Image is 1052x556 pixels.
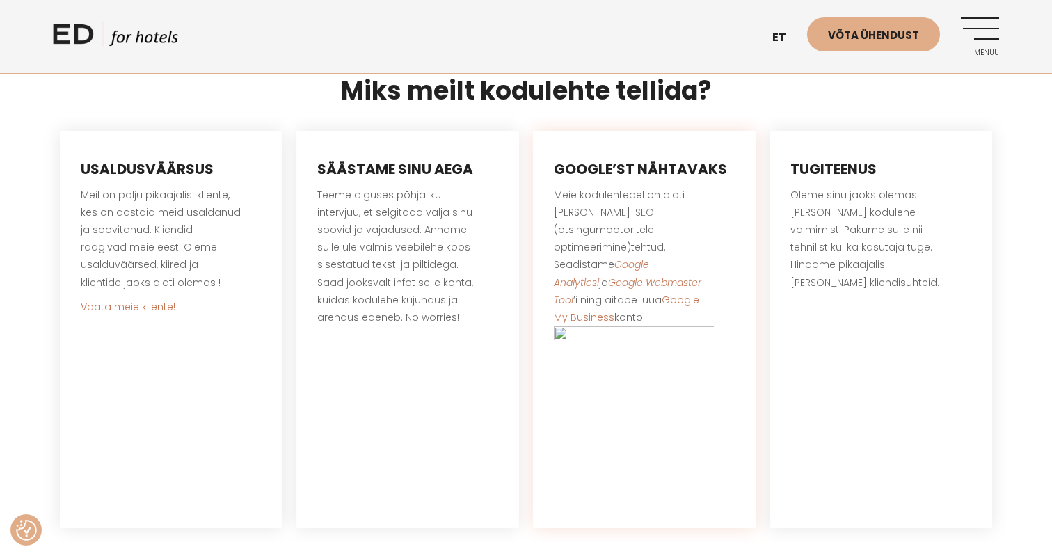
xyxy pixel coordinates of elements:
[790,159,971,180] h4: Tugiteenus
[790,186,971,292] p: Oleme sinu jaoks olemas [PERSON_NAME] kodulehe valmimist. Pakume sulle nii tehnilist kui ka kasut...
[81,300,175,314] a: Vaata meie kliente!
[317,186,498,327] p: Teeme alguses põhjaliku intervjuu, et selgitada välja sinu soovid ja vajadused. Anname sulle üle ...
[961,49,999,57] span: Menüü
[554,159,735,180] h4: Google’st nähtavaks
[81,159,262,180] h4: Usaldusväärsus
[807,17,940,51] a: Võta ühendust
[53,21,178,56] a: ED HOTELS
[53,72,999,110] h3: Miks meilt kodulehte tellida?
[554,276,701,307] a: Google Webmaster Tool
[961,17,999,56] a: Menüü
[554,257,649,289] a: Google Analyticsi
[317,159,498,180] h4: Säästame Sinu aega
[16,520,37,541] button: Nõusolekueelistused
[554,186,735,487] p: Meie kodulehtedel on alati [PERSON_NAME]-SEO (otsingumootoritele optimeerimine)tehtud. Seadistame...
[16,520,37,541] img: Revisit consent button
[81,186,262,292] p: Meil on palju pikaajalisi kliente, kes on aastaid meid usaldanud ja soovitanud. Kliendid räägivad...
[765,21,807,55] a: et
